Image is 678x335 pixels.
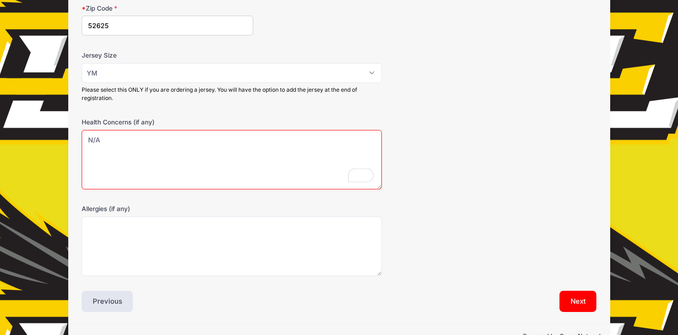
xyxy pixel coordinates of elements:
button: Previous [82,291,133,312]
button: Next [559,291,597,312]
input: xxxxx [82,16,253,35]
label: Allergies (if any) [82,204,253,213]
div: Please select this ONLY if you are ordering a jersey. You will have the option to add the jersey ... [82,86,382,102]
label: Jersey Size [82,51,253,60]
label: Zip Code [82,4,253,13]
textarea: To enrich screen reader interactions, please activate Accessibility in Grammarly extension settings [82,130,382,189]
label: Health Concerns (if any) [82,118,253,127]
